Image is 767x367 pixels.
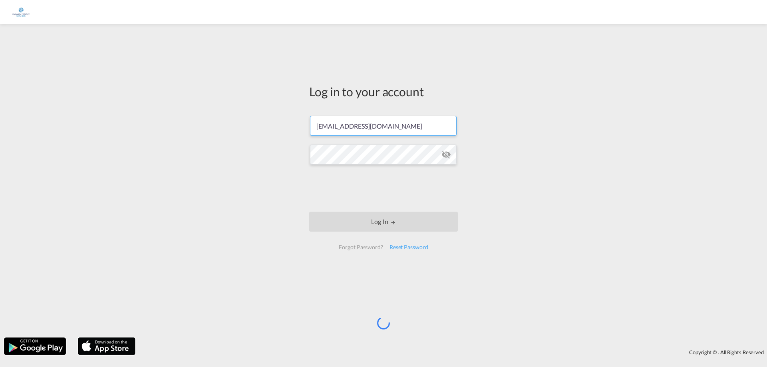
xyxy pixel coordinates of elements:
md-icon: icon-eye-off [441,150,451,159]
div: Log in to your account [309,83,458,100]
div: Reset Password [386,240,431,254]
iframe: reCAPTCHA [323,173,444,204]
div: Forgot Password? [336,240,386,254]
img: apple.png [77,337,136,356]
button: LOGIN [309,212,458,232]
img: 6a2c35f0b7c411ef99d84d375d6e7407.jpg [12,3,30,21]
input: Enter email/phone number [310,116,457,136]
img: google.png [3,337,67,356]
div: Copyright © . All Rights Reserved [139,345,767,359]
